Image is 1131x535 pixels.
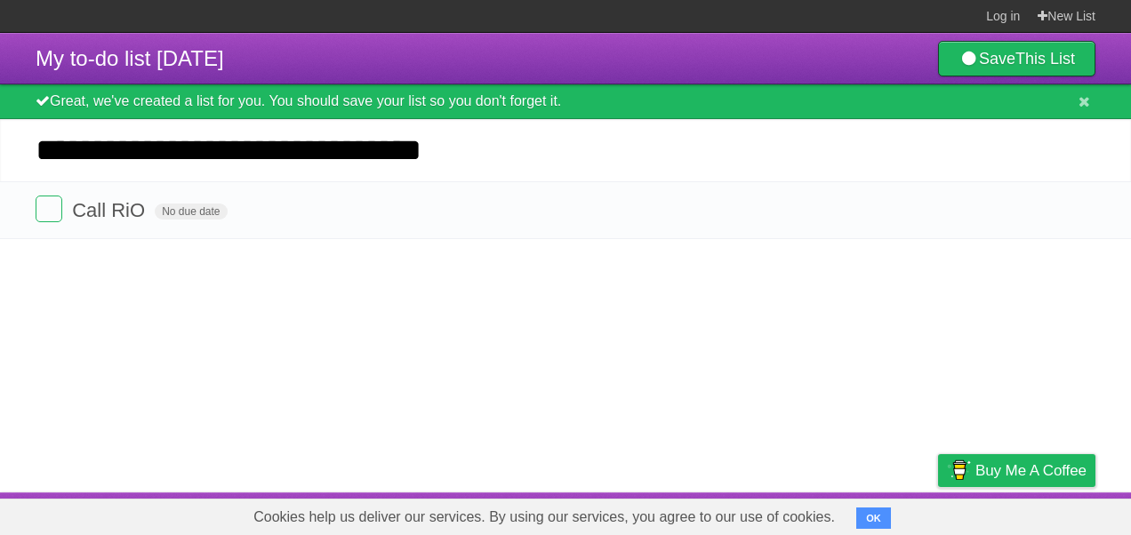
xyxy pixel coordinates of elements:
[36,46,224,70] span: My to-do list [DATE]
[915,497,961,531] a: Privacy
[702,497,739,531] a: About
[983,497,1095,531] a: Suggest a feature
[938,454,1095,487] a: Buy me a coffee
[72,199,149,221] span: Call RiO
[760,497,832,531] a: Developers
[938,41,1095,76] a: SaveThis List
[36,196,62,222] label: Done
[975,455,1087,486] span: Buy me a coffee
[947,455,971,485] img: Buy me a coffee
[856,507,891,529] button: OK
[1015,50,1075,68] b: This List
[854,497,894,531] a: Terms
[155,204,227,220] span: No due date
[236,499,853,535] span: Cookies help us deliver our services. By using our services, you agree to our use of cookies.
